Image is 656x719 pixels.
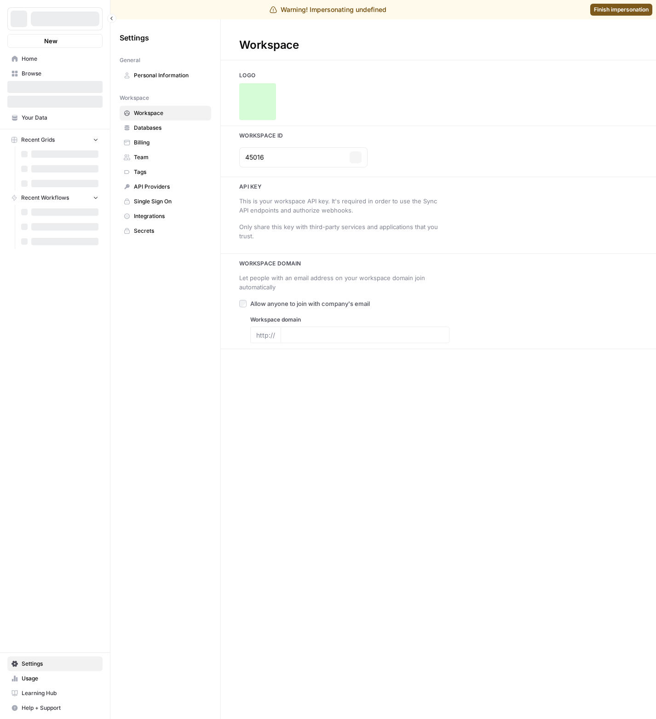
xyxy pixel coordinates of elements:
a: Finish impersonation [590,4,652,16]
span: Learning Hub [22,689,98,697]
h3: Api key [221,183,656,191]
h3: Logo [221,71,656,80]
span: Tags [134,168,207,176]
span: Integrations [134,212,207,220]
span: New [44,36,58,46]
span: General [120,56,140,64]
div: Only share this key with third-party services and applications that you trust. [239,222,438,241]
span: Workspace [120,94,149,102]
span: Single Sign On [134,197,207,206]
h3: Workspace Id [221,132,656,140]
button: New [7,34,103,48]
a: Your Data [7,110,103,125]
span: API Providers [134,183,207,191]
button: Recent Grids [7,133,103,147]
a: Integrations [120,209,211,224]
a: Home [7,52,103,66]
span: Team [134,153,207,161]
div: Let people with an email address on your workspace domain join automatically [239,273,438,292]
span: Finish impersonation [594,6,649,14]
a: Databases [120,121,211,135]
span: Usage [22,674,98,683]
div: Warning! Impersonating undefined [270,5,386,14]
span: Recent Grids [21,136,55,144]
a: API Providers [120,179,211,194]
a: Single Sign On [120,194,211,209]
input: Allow anyone to join with company's email [239,300,247,307]
a: Secrets [120,224,211,238]
a: Learning Hub [7,686,103,701]
span: Help + Support [22,704,98,712]
span: Databases [134,124,207,132]
span: Browse [22,69,98,78]
a: Tags [120,165,211,179]
button: Help + Support [7,701,103,715]
a: Usage [7,671,103,686]
a: Billing [120,135,211,150]
div: Workspace [221,38,317,52]
a: Personal Information [120,68,211,83]
a: Settings [7,656,103,671]
label: Workspace domain [250,316,449,324]
span: Home [22,55,98,63]
h3: Workspace Domain [221,259,656,268]
a: Team [120,150,211,165]
span: Allow anyone to join with company's email [250,299,370,308]
span: Settings [22,660,98,668]
span: Personal Information [134,71,207,80]
div: This is your workspace API key. It's required in order to use the Sync API endpoints and authoriz... [239,196,438,215]
span: Secrets [134,227,207,235]
div: http:// [250,327,281,343]
button: Recent Workflows [7,191,103,205]
span: Your Data [22,114,98,122]
span: Settings [120,32,149,43]
a: Browse [7,66,103,81]
span: Workspace [134,109,207,117]
a: Workspace [120,106,211,121]
span: Recent Workflows [21,194,69,202]
span: Billing [134,138,207,147]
